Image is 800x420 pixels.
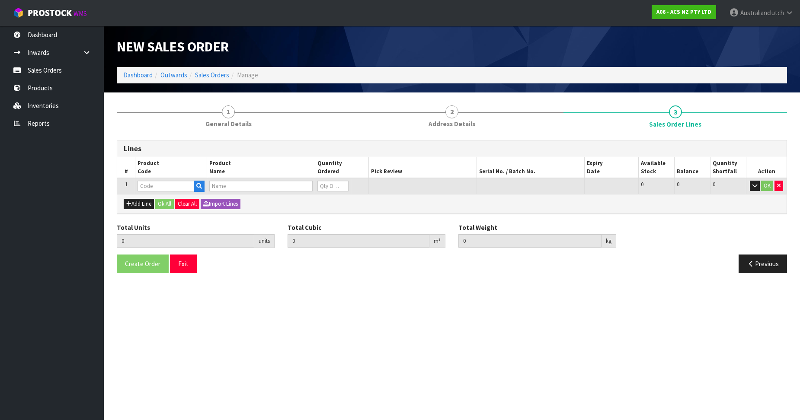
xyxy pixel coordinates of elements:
button: Clear All [175,199,199,209]
th: Available Stock [638,157,674,178]
input: Qty Ordered [317,181,349,191]
span: Sales Order Lines [649,120,701,129]
div: m³ [429,234,445,248]
input: Total Weight [458,234,602,248]
span: Manage [237,71,258,79]
span: 3 [669,105,682,118]
th: Pick Review [369,157,477,178]
th: # [117,157,135,178]
th: Expiry Date [585,157,639,178]
span: Sales Order Lines [117,134,787,280]
label: Total Cubic [288,223,321,232]
label: Total Units [117,223,150,232]
a: Sales Orders [195,71,229,79]
th: Balance [674,157,710,178]
input: Code [138,181,194,191]
th: Quantity Ordered [315,157,369,178]
th: Product Code [135,157,207,178]
button: Ok All [155,199,174,209]
img: cube-alt.png [13,7,24,18]
span: 1 [125,181,128,188]
span: 1 [222,105,235,118]
button: Import Lines [201,199,240,209]
h3: Lines [124,145,780,153]
button: Previous [739,255,787,273]
span: Australianclutch [740,9,784,17]
span: Create Order [125,260,160,268]
th: Quantity Shortfall [710,157,746,178]
span: 0 [713,181,715,188]
span: 2 [445,105,458,118]
th: Action [746,157,787,178]
button: Create Order [117,255,169,273]
div: units [254,234,275,248]
span: 0 [677,181,679,188]
button: OK [761,181,773,191]
span: New Sales Order [117,38,229,55]
th: Serial No. / Batch No. [477,157,584,178]
input: Name [209,181,312,191]
th: Product Name [207,157,315,178]
a: Outwards [160,71,187,79]
label: Total Weight [458,223,497,232]
span: General Details [205,119,252,128]
button: Exit [170,255,197,273]
small: WMS [74,10,87,18]
span: 0 [641,181,643,188]
span: ProStock [28,7,72,19]
input: Total Cubic [288,234,429,248]
span: Address Details [429,119,475,128]
a: Dashboard [123,71,153,79]
input: Total Units [117,234,254,248]
button: Add Line [124,199,154,209]
div: kg [602,234,616,248]
strong: A06 - ACS NZ PTY LTD [656,8,711,16]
